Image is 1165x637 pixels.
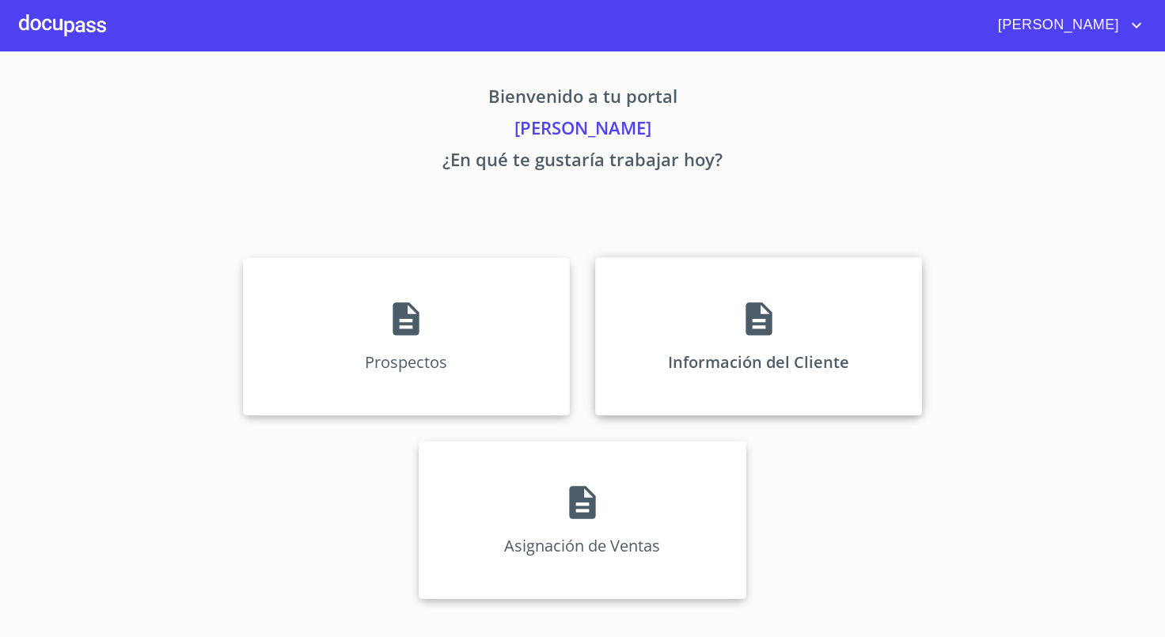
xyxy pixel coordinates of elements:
button: account of current user [986,13,1146,38]
p: Prospectos [365,351,447,373]
p: Información del Cliente [668,351,849,373]
p: ¿En qué te gustaría trabajar hoy? [95,146,1070,178]
p: [PERSON_NAME] [95,115,1070,146]
p: Bienvenido a tu portal [95,83,1070,115]
span: [PERSON_NAME] [986,13,1127,38]
p: Asignación de Ventas [504,535,660,556]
